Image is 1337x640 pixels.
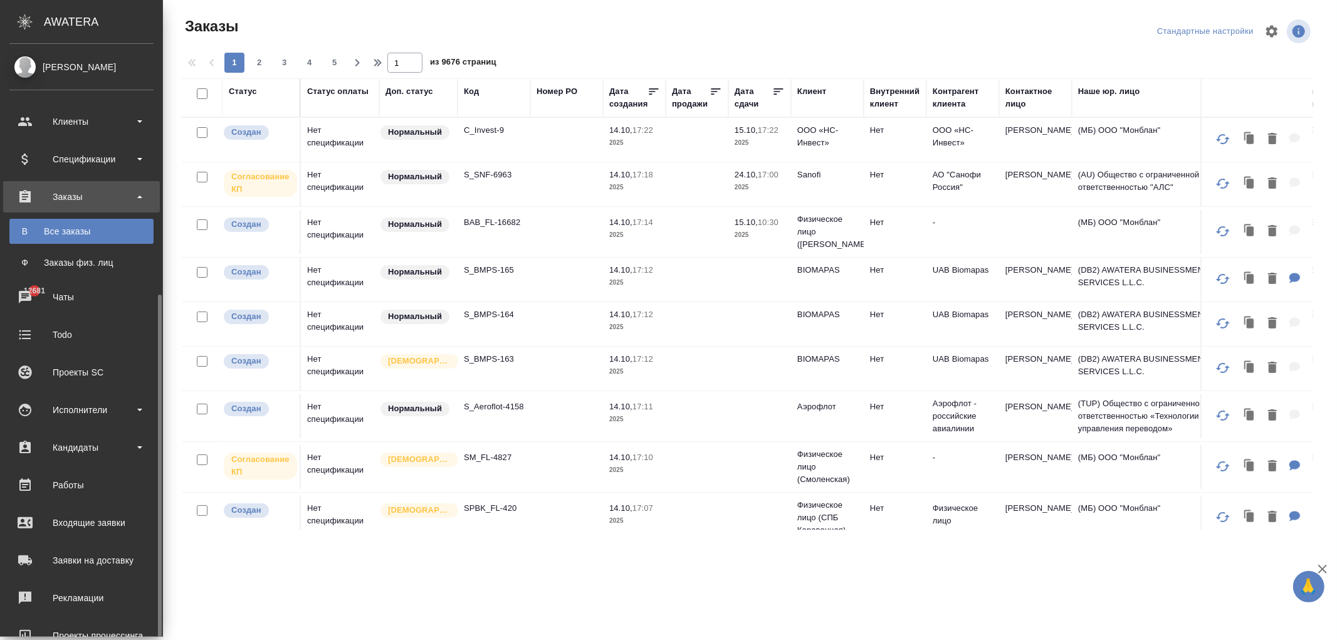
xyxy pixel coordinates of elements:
div: Внутренний клиент [870,85,920,110]
button: Удалить [1262,505,1283,530]
p: Создан [231,218,261,231]
div: Статус [229,85,257,98]
p: 2025 [609,464,659,476]
p: Физическое лицо (Смоленская) [797,448,857,486]
p: BIOMAPAS [797,353,857,365]
span: 5 [325,56,345,69]
p: 14.10, [609,354,632,364]
p: 2025 [609,515,659,527]
div: Заказы [9,187,154,206]
td: Нет спецификации [301,210,379,254]
p: 17:18 [632,170,653,179]
button: Обновить [1208,451,1238,481]
div: split button [1154,22,1257,41]
div: Выставляется автоматически при создании заказа [223,401,293,417]
button: Удалить [1262,171,1283,197]
p: [DEMOGRAPHIC_DATA] [388,453,451,466]
button: Клонировать [1238,403,1262,429]
div: Выставляется автоматически при создании заказа [223,308,293,325]
td: (МБ) ООО "Монблан" [1072,210,1222,254]
button: Удалить [1262,219,1283,244]
td: (DB2) AWATERA BUSINESSMEN SERVICES L.L.C. [1072,302,1222,346]
p: 17:22 [758,125,779,135]
p: - [933,451,993,464]
p: UAB Biomapas [933,308,993,321]
a: Работы [3,470,160,501]
div: Клиенты [9,112,154,131]
p: Нет [870,169,920,181]
button: Обновить [1208,502,1238,532]
div: Выставляется автоматически для первых 3 заказов нового контактного лица. Особое внимание [379,451,451,468]
span: из 9676 страниц [430,55,496,73]
div: Статус по умолчанию для стандартных заказов [379,169,451,186]
button: Обновить [1208,169,1238,199]
p: 17:10 [632,453,653,462]
button: Обновить [1208,216,1238,246]
p: - [933,216,993,229]
div: Исполнители [9,401,154,419]
div: Контрагент клиента [933,85,993,110]
p: 17:14 [632,218,653,227]
div: Заявки на доставку [9,551,154,570]
td: (МБ) ООО "Монблан" [1072,496,1222,540]
p: S_SNF-6963 [464,169,524,181]
p: 2025 [609,137,659,149]
button: Обновить [1208,401,1238,431]
p: S_BMPS-163 [464,353,524,365]
p: 17:12 [632,310,653,319]
div: Код [464,85,479,98]
div: Кандидаты [9,438,154,457]
span: 4 [300,56,320,69]
div: Статус по умолчанию для стандартных заказов [379,401,451,417]
div: [PERSON_NAME] [9,60,154,74]
p: [DEMOGRAPHIC_DATA] [388,355,451,367]
td: Нет спецификации [301,445,379,489]
p: Нормальный [388,126,442,139]
a: Заявки на доставку [3,545,160,576]
button: Клонировать [1238,127,1262,152]
div: Работы [9,476,154,495]
p: Нет [870,401,920,413]
p: Аэрофлот [797,401,857,413]
p: 24.10, [735,170,758,179]
p: 14.10, [609,453,632,462]
div: Выставляется автоматически при создании заказа [223,502,293,519]
p: Создан [231,355,261,367]
button: 3 [275,53,295,73]
p: 15.10, [735,125,758,135]
a: 12681Чаты [3,281,160,313]
td: [PERSON_NAME] [999,258,1072,302]
p: SM_FL-4827 [464,451,524,464]
p: 14.10, [609,125,632,135]
button: Клонировать [1238,219,1262,244]
p: SPBK_FL-420 [464,502,524,515]
p: Физическое лицо (СПБ Караванная) [797,499,857,537]
a: Todo [3,319,160,350]
div: Наше юр. лицо [1078,85,1140,98]
p: Sanofi [797,169,857,181]
div: Клиент [797,85,826,98]
p: Создан [231,126,261,139]
td: Нет спецификации [301,347,379,391]
button: Удалить [1262,454,1283,480]
td: [PERSON_NAME] [999,347,1072,391]
div: Доп. статус [385,85,433,98]
div: Номер PO [537,85,577,98]
div: Дата сдачи [735,85,772,110]
p: Нормальный [388,402,442,415]
div: Дата продажи [672,85,710,110]
td: [PERSON_NAME] [999,496,1072,540]
td: [PERSON_NAME] [999,162,1072,206]
td: (TUP) Общество с ограниченной ответственностью «Технологии управления переводом» [1072,391,1222,441]
a: Проекты SC [3,357,160,388]
p: BIOMAPAS [797,308,857,321]
div: Выставляется автоматически при создании заказа [223,124,293,141]
a: Входящие заявки [3,507,160,538]
p: Создан [231,266,261,278]
span: 12681 [16,285,53,297]
p: BIOMAPAS [797,264,857,276]
p: Нормальный [388,218,442,231]
p: Аэрофлот - российские авиалинии [933,397,993,435]
p: Нет [870,264,920,276]
div: Заказы физ. лиц [16,256,147,269]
